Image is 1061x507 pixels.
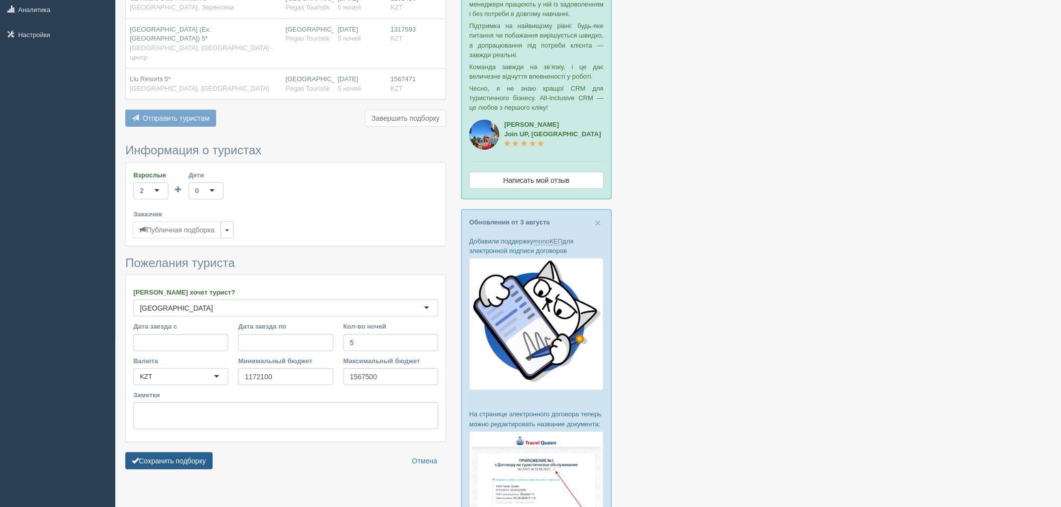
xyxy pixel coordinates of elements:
span: 5 ночей [338,4,361,11]
label: Дата заезда по [238,322,333,331]
span: [GEOGRAPHIC_DATA], Эвренсеки [130,4,234,11]
a: Отмена [406,452,444,469]
span: KZT [391,85,403,92]
span: Pegas Touristik [286,85,330,92]
span: Pegas Touristik [286,4,330,11]
a: [PERSON_NAME]Join UP, [GEOGRAPHIC_DATA] [504,121,601,147]
label: [PERSON_NAME] хочет турист? [133,288,438,297]
span: [GEOGRAPHIC_DATA], [GEOGRAPHIC_DATA] - центр [130,44,273,61]
span: Отправить туристам [143,114,210,122]
div: [DATE] [338,25,383,44]
p: Підтримка на найвищому рівні: будь-яке питання чи побажання вирішується швидко, а допрацювання пі... [469,21,604,59]
button: Отправить туристам [125,110,216,127]
div: [GEOGRAPHIC_DATA] [140,303,213,313]
span: [GEOGRAPHIC_DATA] (Ex. [GEOGRAPHIC_DATA]) 5* [130,26,211,43]
div: 2 [140,186,143,196]
a: monoКЕП [534,237,563,245]
div: 0 [195,186,199,196]
label: Минимальный бюджет [238,356,333,366]
label: Максимальный бюджет [343,356,438,366]
div: [DATE] [338,75,383,93]
span: Pegas Touristik [286,35,330,42]
a: Обновления от 3 августа [469,218,550,226]
span: Пожелания туриста [125,256,235,270]
label: Дата заезда с [133,322,228,331]
a: Написать мой отзыв [469,172,604,189]
h3: Информация о туристах [125,144,446,157]
div: [GEOGRAPHIC_DATA] [286,25,330,44]
button: Завершить подборку [365,110,446,127]
input: 7-10 или 7,10,14 [343,334,438,351]
span: 1317593 [391,26,416,33]
label: Кол-во ночей [343,322,438,331]
img: monocat.avif [469,258,604,390]
span: 5 ночей [338,85,361,92]
p: Добавили поддержку для электронной подписи договоров [469,236,604,256]
label: Взрослые [133,170,168,180]
span: [GEOGRAPHIC_DATA], [GEOGRAPHIC_DATA] [130,85,269,92]
span: KZT [391,4,403,11]
button: Публичная подборка [133,221,221,238]
button: Сохранить подборку [125,452,213,469]
label: Дети [189,170,224,180]
label: Валюта [133,356,228,366]
label: Заметки [133,390,438,400]
span: KZT [391,35,403,42]
p: На странице электронного договора теперь можно редактировать название документа: [469,409,604,428]
label: Заказчик [133,209,438,219]
span: × [595,217,601,228]
p: Команда завжди на зв’язку, і це дає величезне відчуття впевненості у роботі. [469,62,604,81]
span: 5 ночей [338,35,361,42]
div: [GEOGRAPHIC_DATA] [286,75,330,93]
p: Чесно, я не знаю кращої CRM для туристичного бізнесу. All-Inclusive CRM — це любов з першого кліку! [469,84,604,112]
button: Close [595,217,601,228]
span: Liu Resorts 5* [130,75,171,83]
span: 1567471 [391,75,416,83]
div: KZT [140,372,152,382]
